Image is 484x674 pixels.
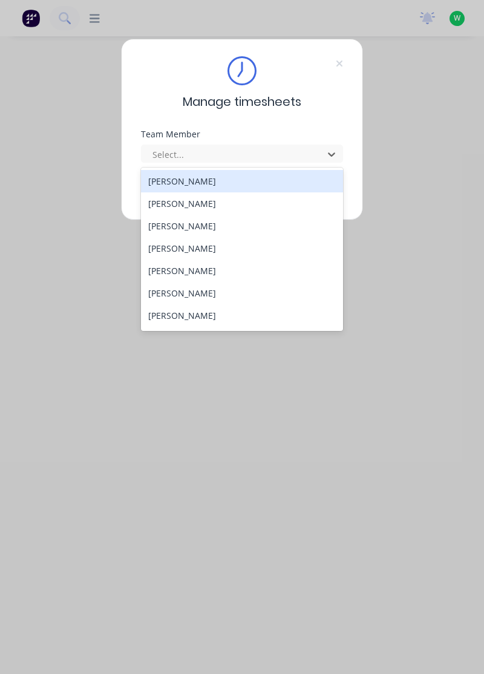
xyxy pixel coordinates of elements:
div: Team Member [141,130,343,139]
div: [PERSON_NAME] [141,192,344,215]
div: [PERSON_NAME] [141,215,344,237]
div: [PERSON_NAME] [141,237,344,260]
div: [PERSON_NAME] [141,304,344,327]
div: [PERSON_NAME] [141,327,344,349]
div: [PERSON_NAME] [141,260,344,282]
div: [PERSON_NAME] [141,282,344,304]
span: Manage timesheets [183,93,301,111]
div: [PERSON_NAME] [141,170,344,192]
